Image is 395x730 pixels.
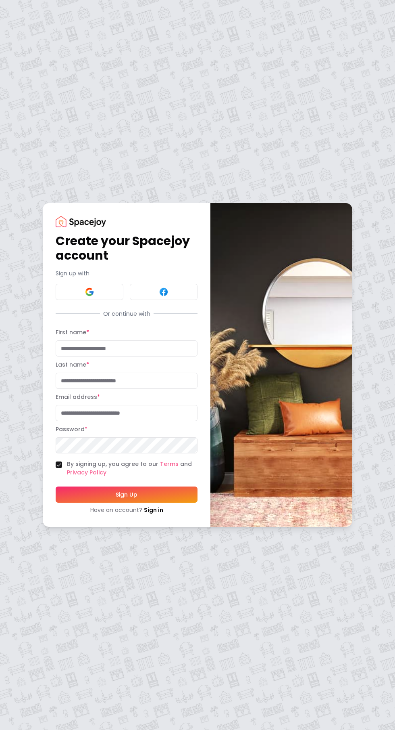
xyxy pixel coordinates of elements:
span: Or continue with [100,310,154,318]
img: Facebook signin [159,287,168,297]
button: Sign Up [56,487,197,503]
img: Google signin [85,287,94,297]
label: Last name [56,361,89,369]
a: Privacy Policy [67,468,106,476]
a: Terms [160,460,179,468]
div: Have an account? [56,506,197,514]
label: First name [56,328,89,336]
p: Sign up with [56,269,197,277]
img: banner [210,203,352,527]
label: Password [56,425,87,433]
label: Email address [56,393,100,401]
label: By signing up, you agree to our and [67,460,197,477]
img: Spacejoy Logo [56,216,106,227]
h1: Create your Spacejoy account [56,234,197,263]
a: Sign in [144,506,163,514]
